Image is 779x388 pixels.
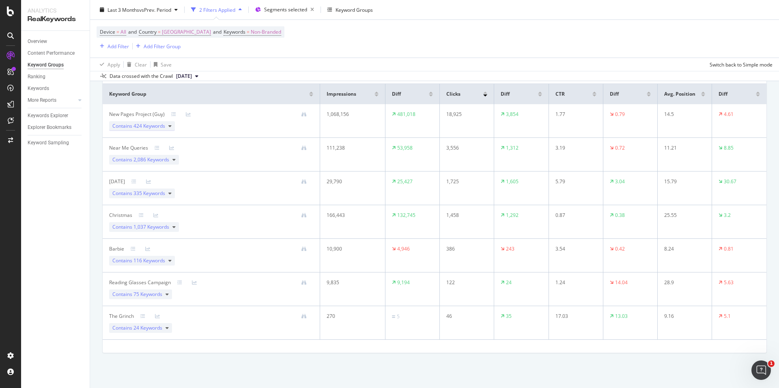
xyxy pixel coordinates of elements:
span: Diff [719,90,727,98]
span: Diff [392,90,401,98]
div: 15.79 [664,178,701,185]
div: 35 [506,313,512,320]
div: 166,443 [327,212,373,219]
span: Contains [112,257,165,264]
div: The Grinch [109,313,134,320]
div: 0.81 [724,245,734,253]
span: Clicks [446,90,461,98]
span: 1,037 Keywords [133,223,169,230]
div: 46 [446,313,483,320]
div: Analytics [28,6,83,15]
a: Keyword Groups [28,61,84,69]
div: 1,725 [446,178,483,185]
a: Explorer Bookmarks [28,123,84,132]
div: 4,946 [397,245,410,253]
span: = [116,28,119,35]
div: 5 [397,313,400,320]
div: 53,958 [397,144,413,152]
span: Country [139,28,157,35]
div: 1,312 [506,144,519,152]
span: Impressions [327,90,356,98]
div: 0.72 [615,144,625,152]
span: 24 Keywords [133,324,162,331]
div: Overview [28,37,47,46]
span: All [121,26,126,38]
span: Last 3 Months [108,6,139,13]
span: Contains [112,122,165,130]
div: 1,068,156 [327,111,373,118]
span: vs Prev. Period [139,6,171,13]
span: Diff [501,90,510,98]
span: Contains [112,190,165,197]
div: 17.03 [555,313,592,320]
div: 8.85 [724,144,734,152]
div: 1,292 [506,212,519,219]
span: Device [100,28,115,35]
div: 3.04 [615,178,625,185]
span: 2,086 Keywords [133,156,169,163]
div: 1,605 [506,178,519,185]
div: Keyword Sampling [28,139,69,147]
span: Contains [112,223,169,231]
span: 1 [768,360,775,367]
div: 5.1 [724,313,731,320]
div: Content Performance [28,49,75,58]
button: Segments selected [252,3,317,16]
span: Contains [112,156,169,163]
div: 3,556 [446,144,483,152]
div: 3.54 [555,245,592,253]
div: 9.16 [664,313,701,320]
div: Switch back to Simple mode [710,61,773,68]
div: RealKeywords [28,15,83,24]
div: Christmas [109,212,132,219]
span: = [158,28,161,35]
div: 1.77 [555,111,592,118]
span: Keyword Group [109,90,146,98]
span: [GEOGRAPHIC_DATA] [162,26,211,38]
button: Clear [124,58,147,71]
div: Barbie [109,245,124,253]
div: Keyword Groups [336,6,373,13]
span: 75 Keywords [133,291,162,298]
div: Near Me Queries [109,144,148,152]
span: = [247,28,250,35]
div: Halloween [109,178,125,185]
div: Clear [135,61,147,68]
div: 25,427 [397,178,413,185]
div: Apply [108,61,120,68]
div: 3.19 [555,144,592,152]
span: Non-Branded [251,26,281,38]
div: 28.9 [664,279,701,286]
div: 386 [446,245,483,253]
button: Keyword Groups [324,3,376,16]
div: Explorer Bookmarks [28,123,71,132]
button: Add Filter [97,41,129,51]
div: 270 [327,313,373,320]
span: and [213,28,222,35]
span: and [128,28,137,35]
button: Last 3 MonthsvsPrev. Period [97,3,181,16]
div: 0.87 [555,212,592,219]
div: 14.04 [615,279,628,286]
div: 4.61 [724,111,734,118]
div: 3,854 [506,111,519,118]
img: Equal [392,315,395,318]
button: 2 Filters Applied [188,3,245,16]
a: Content Performance [28,49,84,58]
span: Keywords [224,28,245,35]
a: Overview [28,37,84,46]
div: 122 [446,279,483,286]
div: Keyword Groups [28,61,64,69]
div: 30.67 [724,178,736,185]
span: Segments selected [264,6,307,13]
button: Add Filter Group [133,41,181,51]
div: 10,900 [327,245,373,253]
a: Keywords [28,84,84,93]
div: 111,238 [327,144,373,152]
div: 9,835 [327,279,373,286]
div: 3.2 [724,212,731,219]
div: Keywords [28,84,49,93]
div: 29,790 [327,178,373,185]
iframe: Intercom live chat [751,360,771,380]
div: Ranking [28,73,45,81]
